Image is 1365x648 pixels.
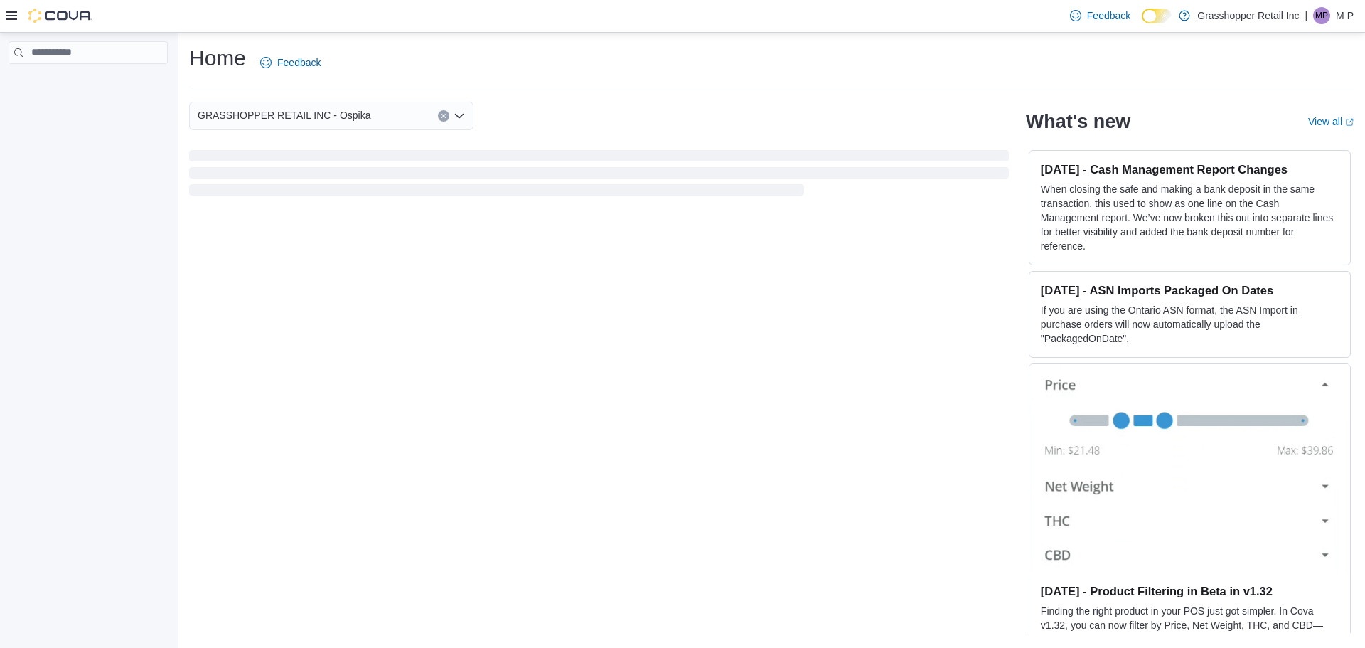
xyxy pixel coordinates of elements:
[277,55,321,70] span: Feedback
[1142,9,1172,23] input: Dark Mode
[438,110,449,122] button: Clear input
[9,67,168,101] nav: Complex example
[1315,7,1328,24] span: MP
[198,107,371,124] span: GRASSHOPPER RETAIL INC - Ospika
[1305,7,1307,24] p: |
[255,48,326,77] a: Feedback
[1142,23,1142,24] span: Dark Mode
[1041,182,1339,253] p: When closing the safe and making a bank deposit in the same transaction, this used to show as one...
[1026,110,1130,133] h2: What's new
[189,153,1009,198] span: Loading
[1087,9,1130,23] span: Feedback
[1064,1,1136,30] a: Feedback
[1336,7,1354,24] p: M P
[189,44,246,73] h1: Home
[1197,7,1299,24] p: Grasshopper Retail Inc
[1041,162,1339,176] h3: [DATE] - Cash Management Report Changes
[1041,303,1339,346] p: If you are using the Ontario ASN format, the ASN Import in purchase orders will now automatically...
[1308,116,1354,127] a: View allExternal link
[1313,7,1330,24] div: M P
[1041,283,1339,297] h3: [DATE] - ASN Imports Packaged On Dates
[28,9,92,23] img: Cova
[1345,118,1354,127] svg: External link
[1041,584,1339,598] h3: [DATE] - Product Filtering in Beta in v1.32
[454,110,465,122] button: Open list of options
